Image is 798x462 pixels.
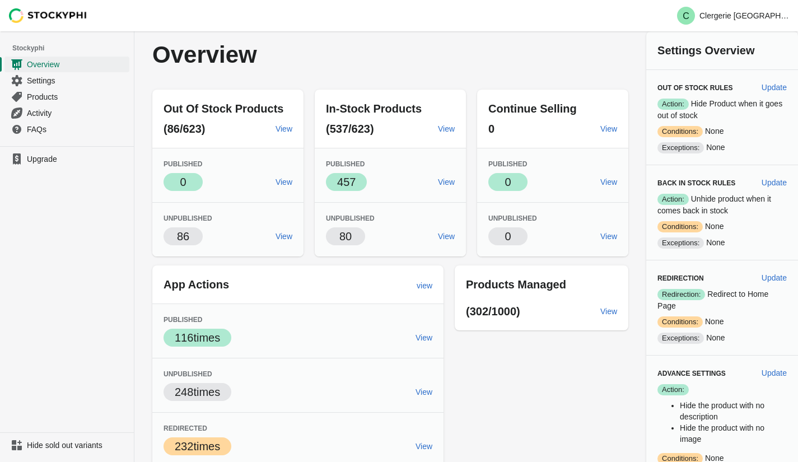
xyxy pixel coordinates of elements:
[27,153,127,165] span: Upgrade
[164,278,229,291] span: App Actions
[596,172,622,192] a: View
[657,142,787,153] p: None
[433,226,459,246] a: View
[488,160,527,168] span: Published
[411,328,437,348] a: View
[271,172,297,192] a: View
[657,194,689,205] span: Action:
[180,176,186,188] span: 0
[433,119,459,139] a: View
[416,388,432,396] span: View
[416,442,432,451] span: View
[657,221,787,232] p: None
[657,179,753,188] h3: Back in Stock Rules
[657,125,787,137] p: None
[657,237,704,249] span: Exceptions:
[417,281,432,290] span: view
[4,72,129,88] a: Settings
[438,124,455,133] span: View
[438,178,455,186] span: View
[757,268,791,288] button: Update
[326,123,374,135] span: (537/623)
[175,440,220,452] span: 232 times
[27,91,127,102] span: Products
[276,232,292,241] span: View
[596,226,622,246] a: View
[411,436,437,456] a: View
[12,43,134,54] span: Stockyphi
[4,151,129,167] a: Upgrade
[488,102,577,115] span: Continue Selling
[339,228,352,244] p: 80
[600,307,617,316] span: View
[276,178,292,186] span: View
[657,44,754,57] span: Settings Overview
[276,124,292,133] span: View
[4,437,129,453] a: Hide sold out variants
[271,226,297,246] a: View
[505,176,511,188] span: 0
[27,108,127,119] span: Activity
[438,232,455,241] span: View
[164,424,207,432] span: Redirected
[175,386,220,398] span: 248 times
[657,316,703,328] span: Conditions:
[762,178,787,187] span: Update
[596,301,622,321] a: View
[164,102,283,115] span: Out Of Stock Products
[757,77,791,97] button: Update
[596,119,622,139] a: View
[505,230,511,242] span: 0
[152,43,438,67] p: Overview
[657,193,787,216] p: Unhide product when it comes back in stock
[326,102,422,115] span: In-Stock Products
[27,440,127,451] span: Hide sold out variants
[677,7,695,25] span: Avatar with initials C
[9,8,87,23] img: Stockyphi
[757,363,791,383] button: Update
[164,214,212,222] span: Unpublished
[326,214,375,222] span: Unpublished
[27,75,127,86] span: Settings
[657,333,704,344] span: Exceptions:
[680,400,787,422] li: Hide the product with no description
[657,83,753,92] h3: Out of Stock Rules
[27,59,127,70] span: Overview
[657,99,689,110] span: Action:
[488,123,494,135] span: 0
[4,56,129,72] a: Overview
[600,232,617,241] span: View
[683,11,689,21] text: C
[488,214,537,222] span: Unpublished
[4,121,129,137] a: FAQs
[326,160,365,168] span: Published
[673,4,794,27] button: Avatar with initials CClergerie [GEOGRAPHIC_DATA] - [GEOGRAPHIC_DATA]
[762,368,787,377] span: Update
[411,382,437,402] a: View
[657,316,787,328] p: None
[757,172,791,193] button: Update
[657,98,787,121] p: Hide Product when it goes out of stock
[271,119,297,139] a: View
[164,160,202,168] span: Published
[657,221,703,232] span: Conditions:
[164,123,206,135] span: (86/623)
[657,142,704,153] span: Exceptions:
[762,273,787,282] span: Update
[433,172,459,192] a: View
[657,332,787,344] p: None
[657,126,703,137] span: Conditions:
[762,83,787,92] span: Update
[4,105,129,121] a: Activity
[416,333,432,342] span: View
[337,176,356,188] span: 457
[657,289,705,300] span: Redirection:
[466,305,520,318] span: (302/1000)
[600,124,617,133] span: View
[164,370,212,378] span: Unpublished
[466,278,566,291] span: Products Managed
[164,316,202,324] span: Published
[177,230,189,242] span: 86
[680,422,787,445] li: Hide the product with no image
[657,237,787,249] p: None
